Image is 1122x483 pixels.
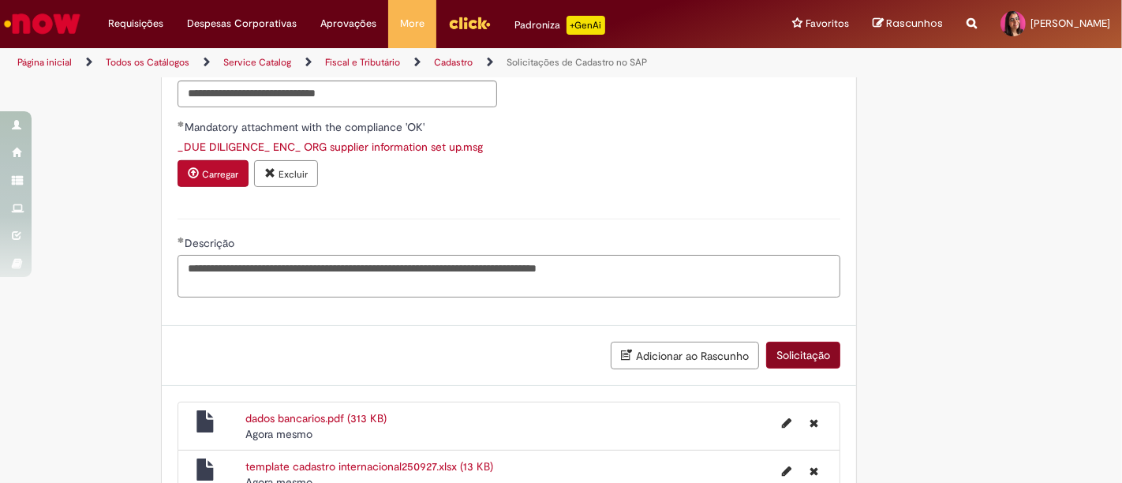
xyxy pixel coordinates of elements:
button: Carregar anexo de Mandatory attachment with the compliance 'OK' Required [178,160,249,187]
span: Rascunhos [886,16,943,31]
button: Excluir dados bancarios.pdf [800,410,828,436]
a: Cadastro [434,56,473,69]
a: dados bancarios.pdf (313 KB) [245,411,387,425]
a: Download de _DUE DILIGENCE_ ENC_ ORG supplier information set up.msg [178,140,483,154]
a: Fiscal e Tributário [325,56,400,69]
a: Todos os Catálogos [106,56,189,69]
a: template cadastro internacional250927.xlsx (13 KB) [245,459,493,474]
img: click_logo_yellow_360x200.png [448,11,491,35]
span: Requisições [108,16,163,32]
span: Aprovações [320,16,376,32]
textarea: Descrição [178,255,840,297]
a: Página inicial [17,56,72,69]
span: Mandatory attachment with the compliance 'OK' [185,120,428,134]
p: +GenAi [567,16,605,35]
div: Padroniza [514,16,605,35]
button: Solicitação [766,342,840,369]
input: E-mail [178,80,497,107]
small: Excluir [279,168,308,181]
span: Favoritos [806,16,849,32]
ul: Trilhas de página [12,48,736,77]
button: Adicionar ao Rascunho [611,342,759,369]
span: Obrigatório Preenchido [178,121,185,127]
button: Editar nome de arquivo dados bancarios.pdf [772,410,801,436]
span: [PERSON_NAME] [1030,17,1110,30]
a: Solicitações de Cadastro no SAP [507,56,647,69]
small: Carregar [202,168,238,181]
a: Service Catalog [223,56,291,69]
time: 30/09/2025 11:06:51 [245,427,312,441]
button: Excluir anexo _DUE DILIGENCE_ ENC_ ORG supplier information set up.msg [254,160,318,187]
span: Despesas Corporativas [187,16,297,32]
span: Descrição [185,236,237,250]
span: Agora mesmo [245,427,312,441]
a: Rascunhos [873,17,943,32]
span: Obrigatório Preenchido [178,237,185,243]
img: ServiceNow [2,8,83,39]
span: More [400,16,424,32]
